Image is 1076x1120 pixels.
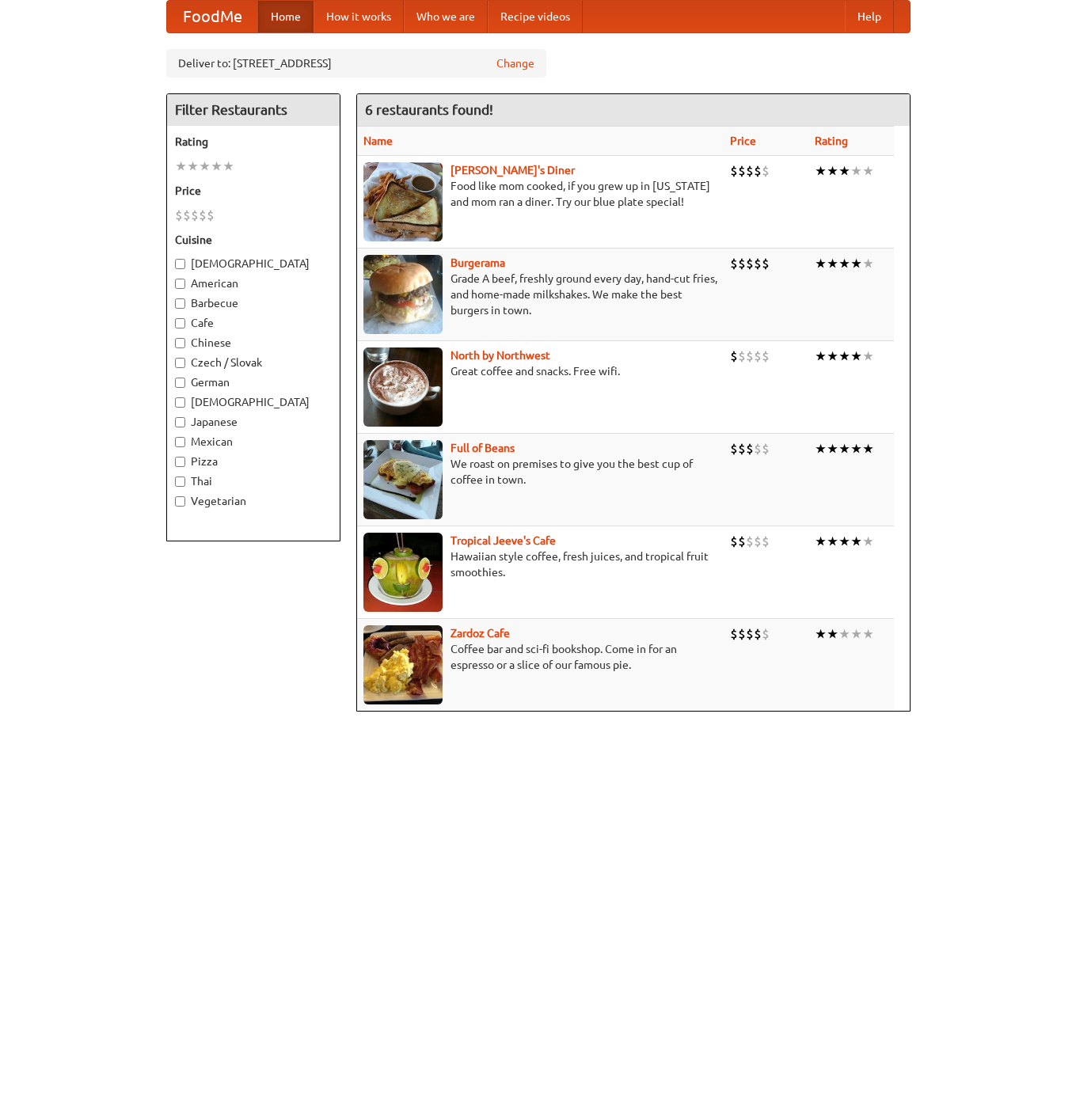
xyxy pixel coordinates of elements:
[827,347,838,365] li: ★
[850,533,862,550] li: ★
[175,183,332,199] h5: Price
[762,440,770,457] li: $
[207,207,215,224] li: $
[175,318,185,328] input: Cafe
[314,1,404,32] a: How it works
[175,134,332,150] h5: Rating
[175,473,332,489] label: Thai
[845,1,894,32] a: Help
[175,434,332,450] label: Mexican
[175,259,185,269] input: [DEMOGRAPHIC_DATA]
[175,374,332,390] label: German
[815,255,827,272] li: ★
[730,255,738,272] li: $
[175,397,185,408] input: [DEMOGRAPHIC_DATA]
[862,533,874,550] li: ★
[815,625,827,643] li: ★
[166,49,546,78] div: Deliver to: [STREET_ADDRESS]
[451,442,515,454] b: Full of Beans
[762,347,770,365] li: $
[815,533,827,550] li: ★
[451,627,510,640] a: Zardoz Cafe
[838,255,850,272] li: ★
[827,440,838,457] li: ★
[175,279,185,289] input: American
[175,358,185,368] input: Czech / Slovak
[175,496,185,507] input: Vegetarian
[850,625,862,643] li: ★
[363,135,393,147] a: Name
[404,1,488,32] a: Who we are
[199,158,211,175] li: ★
[363,178,717,210] p: Food like mom cooked, if you grew up in [US_STATE] and mom ran a diner. Try our blue plate special!
[754,625,762,643] li: $
[730,533,738,550] li: $
[862,162,874,180] li: ★
[850,440,862,457] li: ★
[762,162,770,180] li: $
[838,533,850,550] li: ★
[738,440,746,457] li: $
[175,295,332,311] label: Barbecue
[363,271,717,318] p: Grade A beef, freshly ground every day, hand-cut fries, and home-made milkshakes. We make the bes...
[730,162,738,180] li: $
[730,440,738,457] li: $
[451,349,550,362] b: North by Northwest
[862,255,874,272] li: ★
[365,102,493,117] ng-pluralize: 6 restaurants found!
[183,207,191,224] li: $
[827,162,838,180] li: ★
[258,1,314,32] a: Home
[827,255,838,272] li: ★
[363,347,443,427] img: north.jpg
[451,164,575,177] b: [PERSON_NAME]'s Diner
[175,207,183,224] li: $
[827,533,838,550] li: ★
[746,347,754,365] li: $
[175,355,332,370] label: Czech / Slovak
[187,158,199,175] li: ★
[175,457,185,467] input: Pizza
[496,55,534,71] a: Change
[175,378,185,388] input: German
[167,1,258,32] a: FoodMe
[175,454,332,469] label: Pizza
[175,476,185,487] input: Thai
[838,162,850,180] li: ★
[754,162,762,180] li: $
[754,347,762,365] li: $
[175,275,332,291] label: American
[175,315,332,331] label: Cafe
[754,440,762,457] li: $
[746,255,754,272] li: $
[762,533,770,550] li: $
[746,625,754,643] li: $
[862,440,874,457] li: ★
[363,641,717,673] p: Coffee bar and sci-fi bookshop. Come in for an espresso or a slice of our famous pie.
[746,440,754,457] li: $
[862,625,874,643] li: ★
[363,456,717,488] p: We roast on premises to give you the best cup of coffee in town.
[363,533,443,612] img: jeeves.jpg
[738,255,746,272] li: $
[815,135,848,147] a: Rating
[363,255,443,334] img: burgerama.jpg
[363,162,443,241] img: sallys.jpg
[451,534,556,547] b: Tropical Jeeve's Cafe
[175,158,187,175] li: ★
[738,347,746,365] li: $
[762,255,770,272] li: $
[730,347,738,365] li: $
[815,162,827,180] li: ★
[850,162,862,180] li: ★
[815,347,827,365] li: ★
[451,256,505,269] a: Burgerama
[730,135,756,147] a: Price
[738,162,746,180] li: $
[862,347,874,365] li: ★
[222,158,234,175] li: ★
[175,417,185,427] input: Japanese
[850,255,862,272] li: ★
